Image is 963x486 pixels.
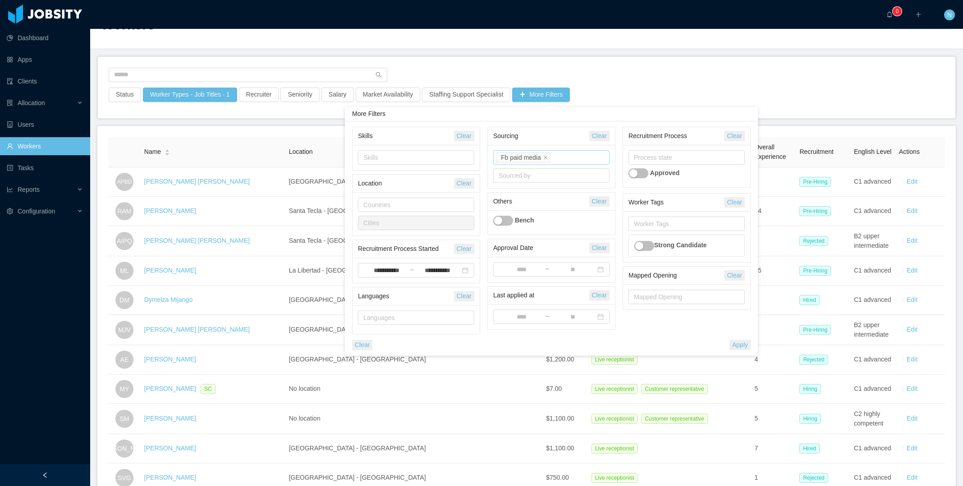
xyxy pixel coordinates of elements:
[850,404,895,434] td: C2 highly competent
[358,241,454,257] div: Recruitment Process Started
[628,194,725,211] div: Worker Tags
[947,9,952,20] span: N
[117,174,132,190] span: APBD
[462,267,468,273] i: icon: calendar
[119,291,129,309] span: DM
[915,11,922,18] i: icon: plus
[543,155,548,161] i: icon: close
[850,197,895,226] td: C1 advanced
[799,236,828,246] span: Rejected
[799,148,833,155] span: Recruitment
[751,167,796,197] td: 5
[907,267,917,274] a: Edit
[352,340,372,350] button: Clear
[799,267,835,274] a: Pre-Hiring
[592,414,638,424] span: Live receptionist
[120,262,128,280] span: ML
[893,7,902,16] sup: 0
[285,167,543,197] td: [GEOGRAPHIC_DATA] - [GEOGRAPHIC_DATA]
[589,243,610,253] button: Clear
[546,385,562,392] span: $7.00
[289,148,313,155] span: Location
[18,99,45,106] span: Allocation
[7,137,83,155] a: icon: userWorkers
[592,444,638,454] span: Live receptionist
[907,326,917,333] a: Edit
[285,286,543,315] td: [GEOGRAPHIC_DATA] - [GEOGRAPHIC_DATA]
[546,415,574,422] span: $1,100.00
[144,178,250,185] a: [PERSON_NAME] [PERSON_NAME]
[799,356,831,363] a: Rejected
[799,385,824,392] a: Hiring
[907,207,917,214] a: Edit
[628,267,725,284] div: Mapped Opening
[285,315,543,345] td: [GEOGRAPHIC_DATA] - [GEOGRAPHIC_DATA]
[589,196,610,207] button: Clear
[358,288,454,305] div: Languages
[850,315,895,345] td: B2 upper intermediate
[850,434,895,463] td: C1 advanced
[799,444,820,454] span: Hired
[499,171,600,180] div: Sourced by
[363,313,465,322] div: Languages
[18,186,40,193] span: Reports
[117,232,132,250] span: AIPQ
[799,325,831,335] span: Pre-Hiring
[799,237,831,244] a: Rejected
[493,193,589,210] div: Others
[119,380,129,398] span: MY
[356,88,421,102] button: Market Availability
[363,153,465,162] div: Skills
[589,131,610,141] button: Clear
[144,356,196,363] a: [PERSON_NAME]
[7,51,83,69] a: icon: appstoreApps
[546,444,574,452] span: $1,100.00
[144,267,196,274] a: [PERSON_NAME]
[907,178,917,185] a: Edit
[143,88,237,102] button: Worker Types - Job Titles · 1
[799,326,835,333] a: Pre-Hiring
[7,29,83,47] a: icon: pie-chartDashboard
[751,434,796,463] td: 7
[799,295,820,305] span: Hired
[493,287,589,304] div: Last applied at
[285,256,543,286] td: La Libertad - [GEOGRAPHIC_DATA]
[454,291,474,301] button: Clear
[118,321,131,339] span: MJV
[850,286,895,315] td: C1 advanced
[493,240,589,256] div: Approval Date
[144,385,196,392] a: [PERSON_NAME]
[799,474,831,481] a: Rejected
[751,226,796,256] td: 6
[285,197,543,226] td: Santa Tecla - [GEOGRAPHIC_DATA]
[363,200,465,209] div: Countries
[144,296,193,303] a: Dymelza Mijango
[799,414,821,424] span: Hiring
[799,178,835,185] a: Pre-Hiring
[754,143,786,160] span: Overall Experience
[641,384,707,394] span: Customer representative
[597,314,604,320] i: icon: calendar
[799,384,821,394] span: Hiring
[501,153,541,162] div: Fb paid media
[18,208,55,215] span: Configuration
[280,88,319,102] button: Seniority
[592,473,638,483] span: Live receptionist
[592,355,638,365] span: Live receptionist
[899,148,920,155] span: Actions
[886,11,893,18] i: icon: bell
[201,384,216,394] span: SC
[454,131,474,141] button: Clear
[363,218,465,227] div: Cities
[751,286,796,315] td: 8
[850,226,895,256] td: B2 upper intermediate
[799,266,831,276] span: Pre-Hiring
[724,270,744,281] button: Clear
[515,217,534,224] strong: Bench
[907,356,917,363] a: Edit
[7,100,13,106] i: icon: solution
[7,159,83,177] a: icon: profileTasks
[512,88,570,102] button: icon: plusMore Filters
[321,88,354,102] button: Salary
[454,178,474,189] button: Clear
